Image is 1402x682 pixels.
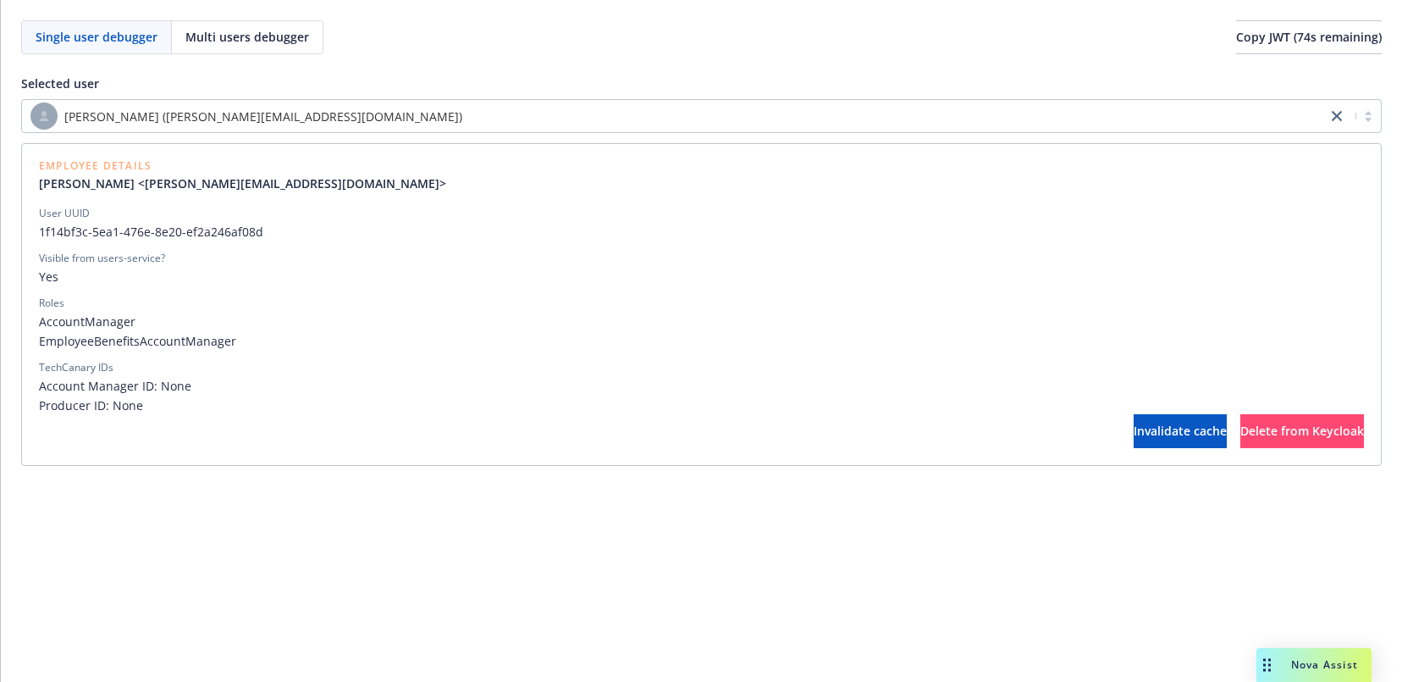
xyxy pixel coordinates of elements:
span: [PERSON_NAME] ([PERSON_NAME][EMAIL_ADDRESS][DOMAIN_NAME]) [30,103,1318,130]
span: Single user debugger [36,28,157,46]
button: Nova Assist [1256,648,1372,682]
div: Drag to move [1256,648,1278,682]
div: Visible from users-service? [39,251,165,266]
span: Nova Assist [1291,657,1358,672]
span: Producer ID: None [39,396,1364,414]
span: Multi users debugger [185,28,309,46]
span: Copy JWT ( 74 s remaining) [1236,29,1382,45]
span: 1f14bf3c-5ea1-476e-8e20-ef2a246af08d [39,223,1364,241]
div: Roles [39,296,64,311]
span: [PERSON_NAME] ([PERSON_NAME][EMAIL_ADDRESS][DOMAIN_NAME]) [64,108,462,125]
span: Invalidate cache [1134,423,1227,439]
span: AccountManager [39,313,1364,330]
div: User UUID [39,206,90,221]
button: Invalidate cache [1134,414,1227,448]
div: TechCanary IDs [39,360,113,375]
a: [PERSON_NAME] <[PERSON_NAME][EMAIL_ADDRESS][DOMAIN_NAME]> [39,175,460,192]
span: Account Manager ID: None [39,377,1364,395]
span: Selected user [21,75,99,91]
span: Delete from Keycloak [1240,423,1364,439]
span: Employee Details [39,161,460,171]
a: close [1327,106,1347,126]
span: Yes [39,268,1364,286]
button: Copy JWT (74s remaining) [1236,20,1382,54]
button: Delete from Keycloak [1240,414,1364,448]
span: EmployeeBenefitsAccountManager [39,332,1364,350]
